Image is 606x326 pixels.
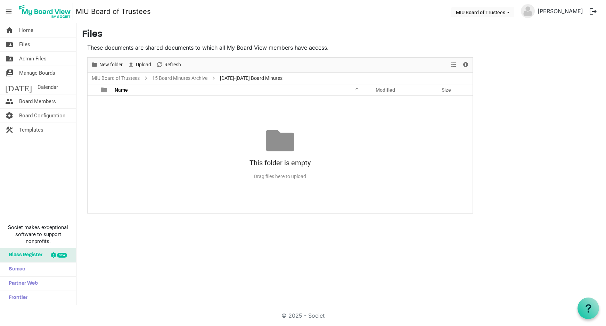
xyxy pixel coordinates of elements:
[5,277,38,291] span: Partner Web
[135,60,152,69] span: Upload
[460,58,472,72] div: Details
[442,87,451,93] span: Size
[19,23,33,37] span: Home
[151,74,209,83] a: 15 Board Minutes Archive
[448,58,460,72] div: View
[82,29,600,41] h3: Files
[87,43,473,52] p: These documents are shared documents to which all My Board View members have access.
[5,291,27,305] span: Frontier
[19,109,65,123] span: Board Configuration
[57,253,67,258] div: new
[89,58,125,72] div: New folder
[17,3,73,20] img: My Board View Logo
[535,4,586,18] a: [PERSON_NAME]
[19,66,55,80] span: Manage Boards
[449,60,458,69] button: View dropdownbutton
[586,4,600,19] button: logout
[126,60,153,69] button: Upload
[5,123,14,137] span: construction
[451,7,514,17] button: MIU Board of Trustees dropdownbutton
[376,87,395,93] span: Modified
[5,66,14,80] span: switch_account
[38,80,58,94] span: Calendar
[461,60,470,69] button: Details
[115,87,128,93] span: Name
[90,60,124,69] button: New folder
[125,58,154,72] div: Upload
[19,94,56,108] span: Board Members
[5,52,14,66] span: folder_shared
[5,37,14,51] span: folder_shared
[76,5,151,18] a: MIU Board of Trustees
[5,94,14,108] span: people
[5,109,14,123] span: settings
[5,23,14,37] span: home
[19,123,43,137] span: Templates
[5,248,42,262] span: Glass Register
[99,60,123,69] span: New folder
[281,312,325,319] a: © 2025 - Societ
[521,4,535,18] img: no-profile-picture.svg
[2,5,15,18] span: menu
[19,52,47,66] span: Admin Files
[219,74,284,83] span: [DATE]-[DATE] Board Minutes
[5,262,25,276] span: Sumac
[155,60,182,69] button: Refresh
[90,74,141,83] a: MIU Board of Trustees
[154,58,183,72] div: Refresh
[88,171,473,182] div: Drag files here to upload
[164,60,182,69] span: Refresh
[3,224,73,245] span: Societ makes exceptional software to support nonprofits.
[88,155,473,171] div: This folder is empty
[17,3,76,20] a: My Board View Logo
[19,37,30,51] span: Files
[5,80,32,94] span: [DATE]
